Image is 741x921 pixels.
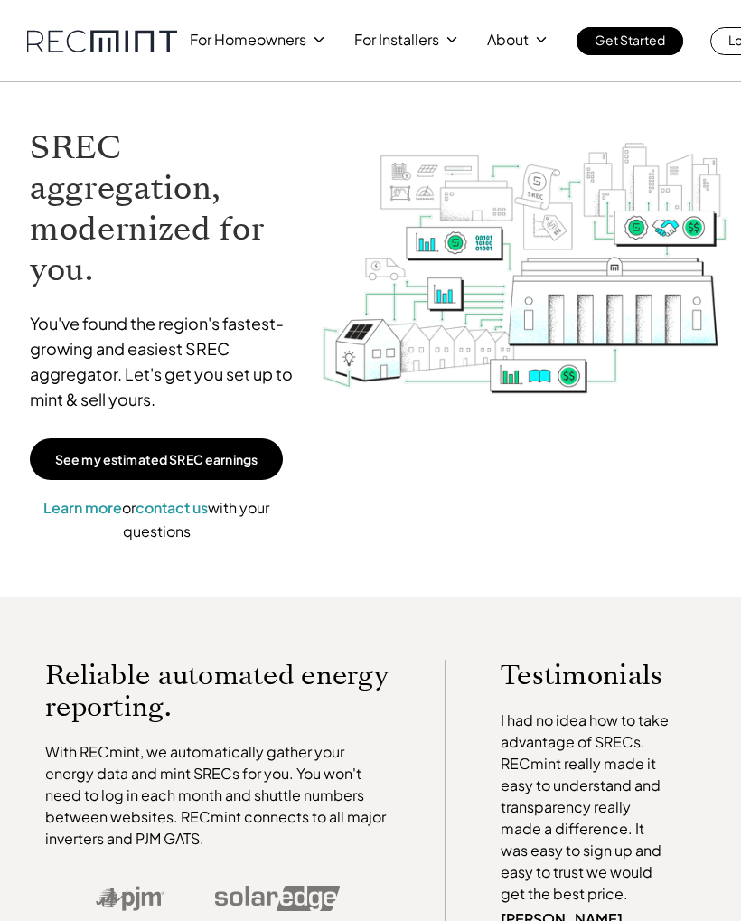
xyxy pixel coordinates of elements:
[43,498,122,517] a: Learn more
[45,660,390,723] p: Reliable automated energy reporting.
[30,496,283,542] p: or with your questions
[501,660,673,691] p: Testimonials
[595,27,665,52] p: Get Started
[30,127,303,290] h1: SREC aggregation, modernized for you.
[321,109,729,437] img: RECmint value cycle
[354,27,439,52] p: For Installers
[577,27,683,55] a: Get Started
[487,27,529,52] p: About
[55,451,258,467] p: See my estimated SREC earnings
[501,710,673,905] p: I had no idea how to take advantage of SRECs. RECmint really made it easy to understand and trans...
[136,498,208,517] a: contact us
[30,311,303,412] p: You've found the region's fastest-growing and easiest SREC aggregator. Let's get you set up to mi...
[190,27,306,52] p: For Homeowners
[30,438,283,480] a: See my estimated SREC earnings
[45,741,390,850] p: With RECmint, we automatically gather your energy data and mint SRECs for you. You won't need to ...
